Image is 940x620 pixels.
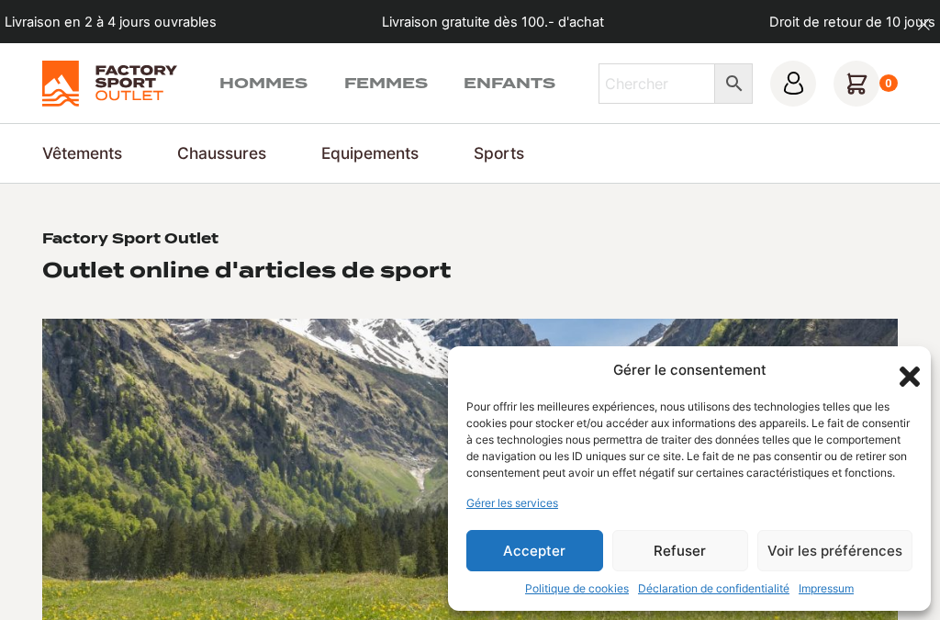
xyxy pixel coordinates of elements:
[42,231,218,248] h1: Factory Sport Outlet
[177,141,266,165] a: Chaussures
[382,12,604,32] p: Livraison gratuite dès 100.- d'achat
[5,12,217,32] p: Livraison en 2 à 4 jours ouvrables
[42,141,122,165] a: Vêtements
[42,61,177,107] img: Factory Sport Outlet
[344,73,428,95] a: Femmes
[42,256,451,283] h2: Outlet online d'articles de sport
[879,74,899,93] div: 0
[466,495,558,512] a: Gérer les services
[466,399,911,481] div: Pour offrir les meilleures expériences, nous utilisons des technologies telles que les cookies po...
[894,361,912,379] div: Fermer la boîte de dialogue
[219,73,308,95] a: Hommes
[908,9,940,41] button: dismiss
[612,530,749,571] button: Refuser
[769,12,935,32] p: Droit de retour de 10 jours
[466,530,603,571] button: Accepter
[799,581,854,597] a: Impressum
[599,63,716,104] input: Chercher
[525,581,629,597] a: Politique de cookies
[613,360,767,381] div: Gérer le consentement
[321,141,419,165] a: Equipements
[757,530,912,571] button: Voir les préférences
[474,141,524,165] a: Sports
[638,581,789,597] a: Déclaration de confidentialité
[464,73,555,95] a: Enfants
